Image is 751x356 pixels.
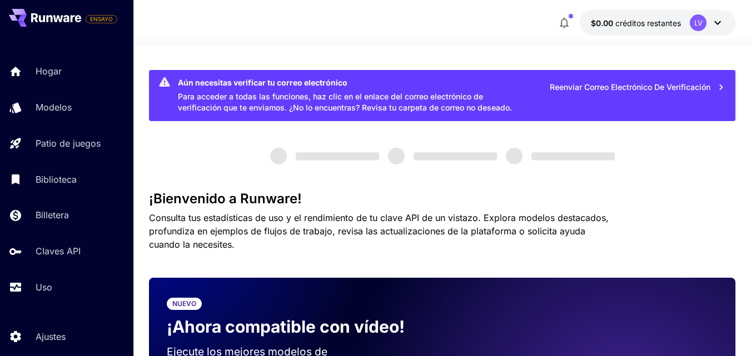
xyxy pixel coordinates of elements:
button: $0.00LV [580,10,735,36]
button: Reenviar correo electrónico de verificación [544,76,731,98]
font: Reenviar correo electrónico de verificación [550,82,710,92]
font: Uso [36,282,52,293]
font: ENSAYO [90,16,113,22]
font: Consulta tus estadísticas de uso y el rendimiento de tu clave API de un vistazo. Explora modelos ... [149,212,609,250]
font: LV [694,18,703,27]
font: créditos restantes [615,18,681,28]
font: Claves API [36,245,81,257]
font: $0.00 [591,18,613,28]
font: Modelos [36,102,72,113]
font: ¡Ahora compatible con vídeo! [167,317,405,337]
font: Billetera [36,209,69,220]
font: Ajustes [36,331,66,342]
font: NUEVO [172,299,196,308]
font: Aún necesitas verificar tu correo electrónico [178,78,347,87]
font: ¡Bienvenido a Runware! [149,190,302,207]
span: Agregue su tarjeta de pago para habilitar la funcionalidad completa de la plataforma. [86,12,117,26]
font: Para acceder a todas las funciones, haz clic en el enlace del correo electrónico de verificación ... [178,92,512,112]
font: Biblioteca [36,174,77,185]
font: Hogar [36,66,62,77]
div: $0.00 [591,17,681,29]
font: Patio de juegos [36,138,101,149]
